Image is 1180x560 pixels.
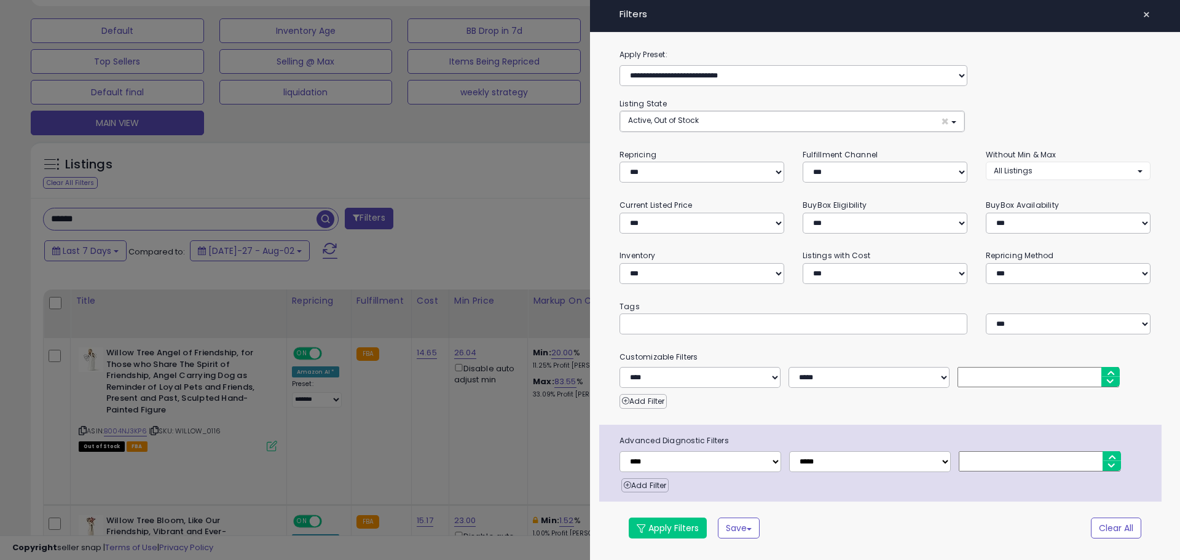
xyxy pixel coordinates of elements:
[621,478,669,493] button: Add Filter
[619,9,1150,20] h4: Filters
[803,200,867,210] small: BuyBox Eligibility
[1091,518,1141,538] button: Clear All
[619,250,655,261] small: Inventory
[986,162,1150,179] button: All Listings
[610,350,1160,364] small: Customizable Filters
[986,200,1059,210] small: BuyBox Availability
[610,300,1160,314] small: Tags
[994,165,1032,176] span: All Listings
[628,115,699,125] span: Active, Out of Stock
[986,250,1054,261] small: Repricing Method
[1143,6,1150,23] span: ×
[610,48,1160,61] label: Apply Preset:
[619,394,667,409] button: Add Filter
[619,149,656,160] small: Repricing
[619,98,667,109] small: Listing State
[803,250,870,261] small: Listings with Cost
[803,149,878,160] small: Fulfillment Channel
[1138,6,1155,23] button: ×
[718,518,760,538] button: Save
[610,434,1162,448] span: Advanced Diagnostic Filters
[620,111,964,132] button: Active, Out of Stock ×
[986,149,1056,160] small: Without Min & Max
[629,518,707,538] button: Apply Filters
[941,115,949,128] span: ×
[619,200,692,210] small: Current Listed Price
